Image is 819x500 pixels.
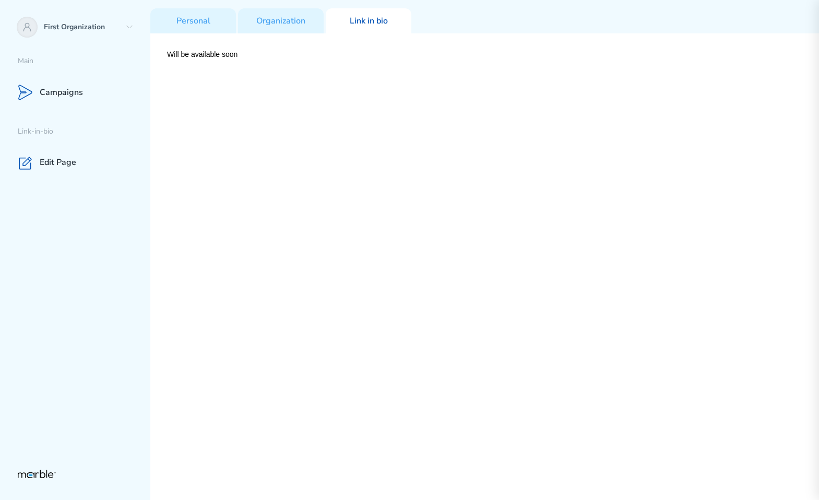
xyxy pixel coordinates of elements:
[44,22,121,32] p: First Organization
[40,157,76,168] p: Edit Page
[18,56,150,66] p: Main
[176,16,210,27] p: Personal
[150,33,819,500] div: Will be available soon
[40,87,83,98] p: Campaigns
[256,16,305,27] p: Organization
[350,16,388,27] p: Link in bio
[18,127,150,137] p: Link-in-bio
